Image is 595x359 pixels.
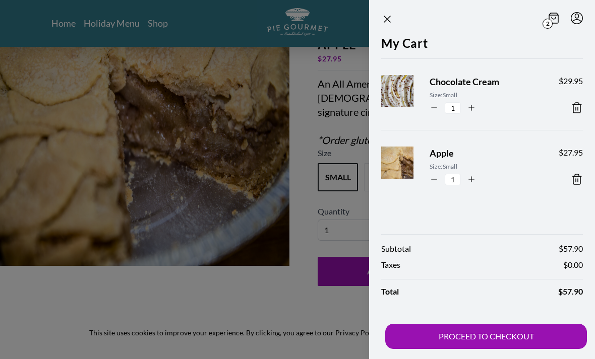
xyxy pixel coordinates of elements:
[381,13,393,25] button: Close panel
[385,324,587,349] button: PROCEED TO CHECKOUT
[430,91,543,100] span: Size: Small
[543,19,553,29] span: 2
[381,243,411,255] span: Subtotal
[571,12,583,24] button: Menu
[381,259,400,271] span: Taxes
[559,243,583,255] span: $ 57.90
[376,137,438,198] img: Product Image
[559,75,583,87] span: $ 29.95
[376,65,438,127] img: Product Image
[559,147,583,159] span: $ 27.95
[430,147,543,160] span: Apple
[563,259,583,271] span: $ 0.00
[381,285,399,298] span: Total
[558,285,583,298] span: $ 57.90
[430,75,543,89] span: Chocolate Cream
[430,162,543,171] span: Size: Small
[381,34,583,58] h2: My Cart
